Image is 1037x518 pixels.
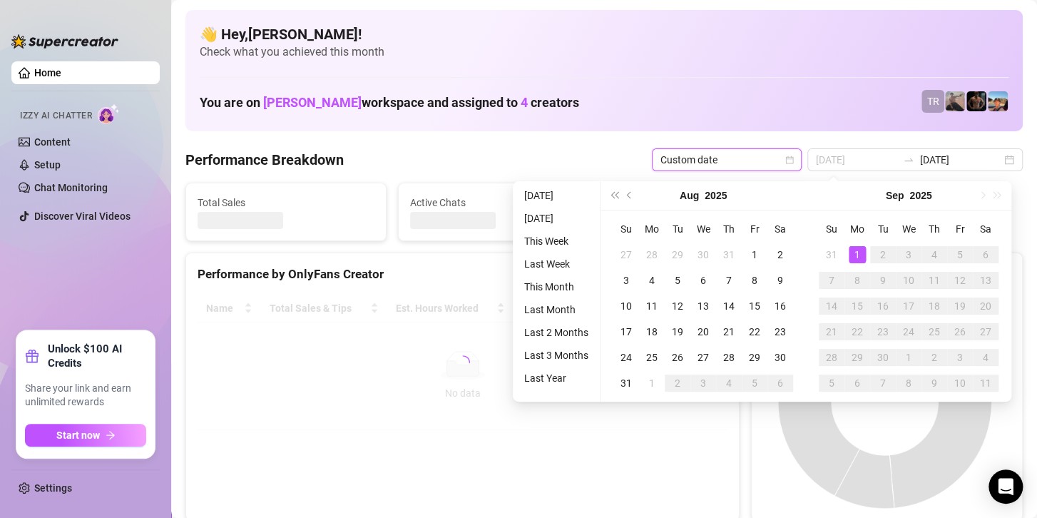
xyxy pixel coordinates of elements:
button: Choose a year [705,181,727,210]
span: Total Sales [198,195,374,210]
span: Share your link and earn unlimited rewards [25,382,146,410]
td: 2025-09-02 [665,370,690,396]
li: [DATE] [518,187,594,204]
a: Content [34,136,71,148]
div: 2 [874,246,892,263]
div: 8 [746,272,763,289]
td: 2025-09-23 [870,319,896,345]
div: 24 [618,349,635,366]
td: 2025-10-08 [896,370,921,396]
input: End date [920,152,1001,168]
button: Last year (Control + left) [606,181,622,210]
button: Choose a month [680,181,699,210]
div: 26 [669,349,686,366]
div: 1 [900,349,917,366]
div: 30 [772,349,789,366]
td: 2025-09-06 [973,242,998,268]
button: Start nowarrow-right [25,424,146,447]
div: 11 [643,298,660,315]
span: 4 [521,95,528,110]
div: 17 [618,323,635,340]
td: 2025-07-31 [716,242,742,268]
div: 23 [874,323,892,340]
div: 16 [772,298,789,315]
div: 11 [977,375,994,392]
div: 7 [823,272,840,289]
a: Chat Monitoring [34,182,108,193]
td: 2025-10-02 [921,345,947,370]
td: 2025-09-05 [742,370,767,396]
div: 13 [695,298,712,315]
td: 2025-07-27 [613,242,639,268]
div: 6 [849,375,866,392]
td: 2025-08-26 [665,345,690,370]
td: 2025-09-28 [819,345,844,370]
div: 18 [643,323,660,340]
div: 19 [951,298,969,315]
td: 2025-08-31 [613,370,639,396]
td: 2025-09-11 [921,268,947,293]
td: 2025-09-16 [870,293,896,319]
div: 22 [849,323,866,340]
div: 17 [900,298,917,315]
td: 2025-09-12 [947,268,973,293]
div: 20 [695,323,712,340]
div: 28 [643,246,660,263]
td: 2025-08-01 [742,242,767,268]
div: 3 [618,272,635,289]
div: 2 [669,375,686,392]
td: 2025-08-28 [716,345,742,370]
span: Izzy AI Chatter [20,109,92,123]
td: 2025-09-21 [819,319,844,345]
div: 1 [643,375,660,392]
div: 5 [746,375,763,392]
td: 2025-09-27 [973,319,998,345]
td: 2025-09-25 [921,319,947,345]
td: 2025-09-04 [716,370,742,396]
td: 2025-09-07 [819,268,844,293]
div: 2 [772,246,789,263]
th: Th [921,216,947,242]
td: 2025-08-23 [767,319,793,345]
div: Performance by OnlyFans Creator [198,265,727,284]
div: 23 [772,323,789,340]
td: 2025-08-04 [639,268,665,293]
a: Home [34,67,61,78]
td: 2025-08-24 [613,345,639,370]
td: 2025-08-22 [742,319,767,345]
img: Zach [988,91,1008,111]
span: loading [454,354,471,371]
div: 3 [900,246,917,263]
div: 3 [951,349,969,366]
div: 31 [618,375,635,392]
div: 29 [849,349,866,366]
td: 2025-09-29 [844,345,870,370]
td: 2025-09-22 [844,319,870,345]
li: Last Year [518,370,594,387]
div: 12 [669,298,686,315]
div: 18 [926,298,943,315]
td: 2025-07-29 [665,242,690,268]
th: Tu [665,216,690,242]
div: 9 [926,375,943,392]
td: 2025-08-02 [767,242,793,268]
span: TR [927,93,939,109]
td: 2025-09-04 [921,242,947,268]
span: arrow-right [106,430,116,440]
td: 2025-08-06 [690,268,716,293]
span: Active Chats [410,195,587,210]
td: 2025-08-30 [767,345,793,370]
td: 2025-08-08 [742,268,767,293]
div: 10 [900,272,917,289]
li: This Month [518,278,594,295]
td: 2025-09-10 [896,268,921,293]
strong: Unlock $100 AI Credits [48,342,146,370]
div: 30 [695,246,712,263]
div: 21 [823,323,840,340]
div: 6 [695,272,712,289]
th: Th [716,216,742,242]
span: gift [25,349,39,363]
td: 2025-08-07 [716,268,742,293]
td: 2025-10-10 [947,370,973,396]
td: 2025-08-31 [819,242,844,268]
